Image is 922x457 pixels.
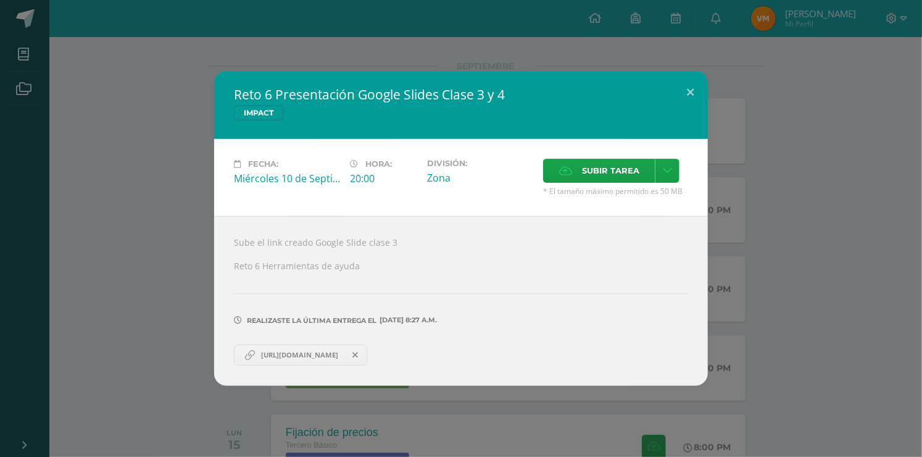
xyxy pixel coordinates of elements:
[214,216,708,385] div: Sube el link creado Google Slide clase 3 Reto 6 Herramientas de ayuda
[543,186,688,196] span: * El tamaño máximo permitido es 50 MB
[427,159,533,168] label: División:
[247,316,376,325] span: Realizaste la última entrega el
[234,345,367,366] a: [URL][DOMAIN_NAME]
[673,71,708,113] button: Close (Esc)
[365,159,392,169] span: Hora:
[234,86,688,103] h2: Reto 6 Presentación Google Slides Clase 3 y 4
[582,159,639,182] span: Subir tarea
[346,348,367,362] span: Remover entrega
[234,172,340,185] div: Miércoles 10 de Septiembre
[234,106,283,120] span: IMPACT
[248,159,278,169] span: Fecha:
[350,172,417,185] div: 20:00
[427,171,533,185] div: Zona
[255,350,345,360] span: [URL][DOMAIN_NAME]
